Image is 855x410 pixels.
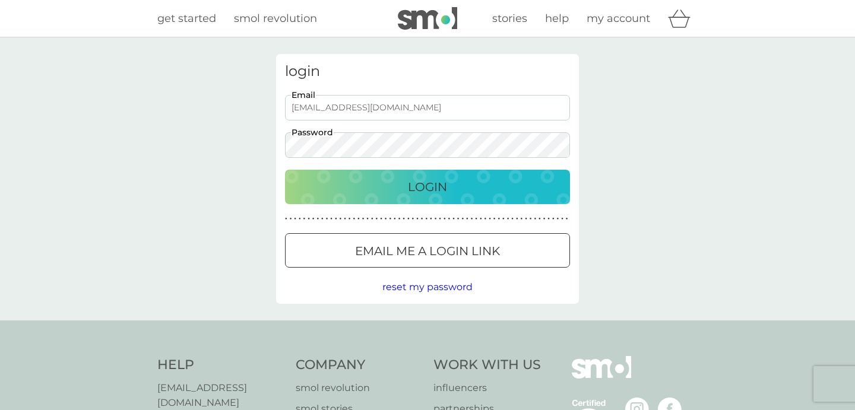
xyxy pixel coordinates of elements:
p: ● [357,216,360,222]
p: ● [489,216,491,222]
p: ● [430,216,432,222]
p: ● [484,216,487,222]
p: ● [511,216,514,222]
p: ● [407,216,410,222]
button: Email me a login link [285,233,570,268]
p: ● [530,216,532,222]
span: get started [157,12,216,25]
p: ● [349,216,351,222]
p: ● [421,216,423,222]
p: ● [344,216,346,222]
p: ● [539,216,541,222]
p: ● [561,216,563,222]
p: ● [461,216,464,222]
h4: Work With Us [433,356,541,374]
button: Login [285,170,570,204]
p: ● [326,216,328,222]
p: ● [340,216,342,222]
p: ● [452,216,455,222]
p: ● [543,216,546,222]
p: ● [371,216,373,222]
p: Login [408,177,447,196]
p: ● [385,216,387,222]
p: ● [444,216,446,222]
p: ● [290,216,292,222]
p: ● [493,216,496,222]
p: ● [457,216,460,222]
img: smol [572,356,631,396]
p: ● [416,216,419,222]
a: smol revolution [234,10,317,27]
a: stories [492,10,527,27]
p: ● [466,216,468,222]
p: ● [366,216,369,222]
span: reset my password [382,281,473,293]
div: basket [668,7,698,30]
h4: Help [157,356,284,374]
p: ● [299,216,301,222]
p: ● [403,216,405,222]
p: ● [362,216,365,222]
h3: login [285,63,570,80]
h4: Company [296,356,422,374]
a: influencers [433,380,541,396]
p: ● [439,216,441,222]
p: ● [321,216,324,222]
p: ● [308,216,310,222]
p: ● [389,216,391,222]
p: ● [435,216,437,222]
p: ● [285,216,287,222]
a: help [545,10,569,27]
p: ● [316,216,319,222]
p: ● [398,216,401,222]
a: get started [157,10,216,27]
p: ● [521,216,523,222]
p: ● [557,216,559,222]
p: ● [566,216,568,222]
p: ● [475,216,477,222]
p: ● [552,216,555,222]
span: stories [492,12,527,25]
a: smol revolution [296,380,422,396]
p: ● [303,216,306,222]
p: ● [294,216,296,222]
p: ● [516,216,518,222]
button: reset my password [382,279,473,295]
p: ● [448,216,451,222]
p: ● [376,216,378,222]
p: ● [335,216,337,222]
p: ● [547,216,550,222]
p: ● [498,216,500,222]
span: smol revolution [234,12,317,25]
p: ● [353,216,355,222]
p: ● [330,216,332,222]
p: ● [425,216,427,222]
p: ● [534,216,536,222]
p: ● [312,216,315,222]
p: Email me a login link [355,241,500,260]
a: my account [587,10,650,27]
span: my account [587,12,650,25]
p: ● [471,216,473,222]
p: ● [525,216,527,222]
span: help [545,12,569,25]
p: ● [412,216,414,222]
p: ● [380,216,382,222]
p: ● [507,216,509,222]
p: ● [480,216,482,222]
img: smol [398,7,457,30]
p: ● [502,216,505,222]
p: ● [394,216,396,222]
